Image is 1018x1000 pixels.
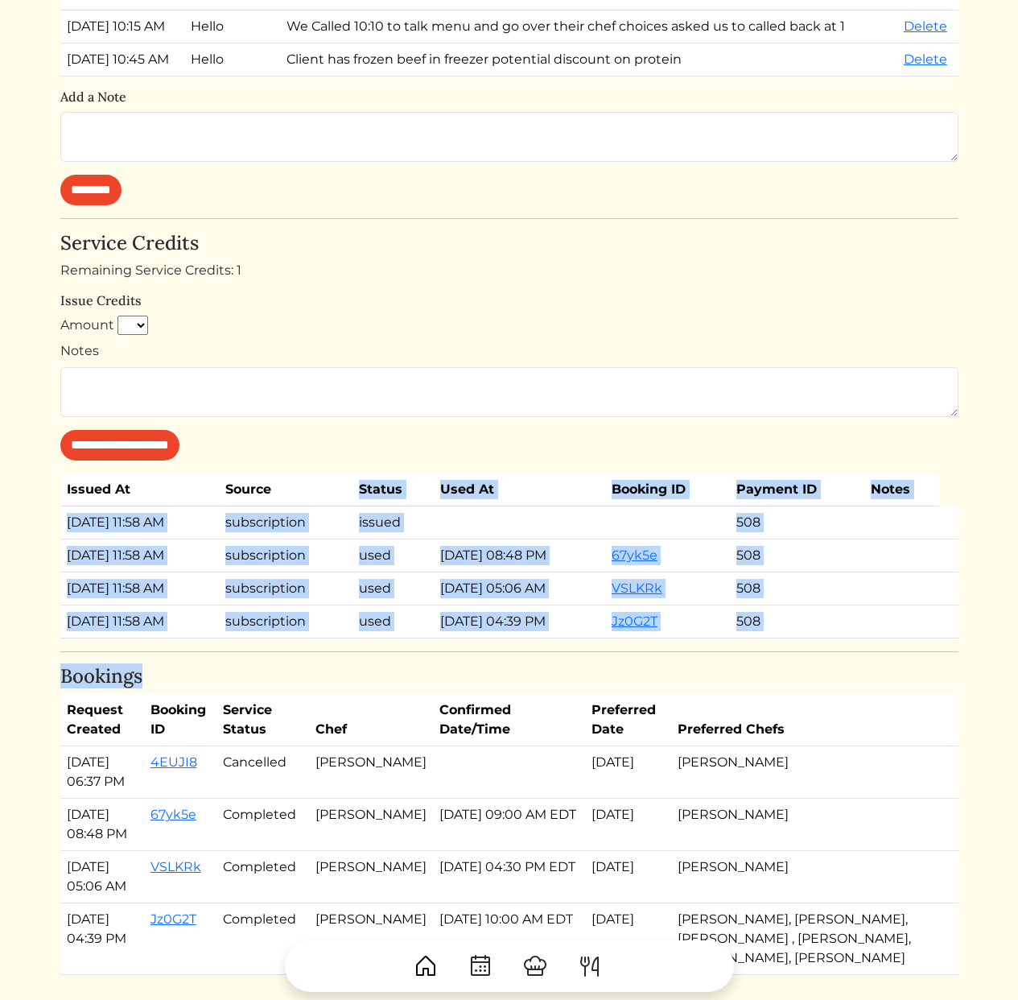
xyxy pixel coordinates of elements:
[904,19,947,34] a: Delete
[150,754,197,770] a: 4EUJI8
[585,799,671,851] td: [DATE]
[612,614,657,629] a: Jz0G2T
[219,572,353,605] td: subscription
[219,506,353,539] td: subscription
[60,10,184,43] td: [DATE] 10:15 AM
[309,903,433,975] td: [PERSON_NAME]
[150,911,196,927] a: Jz0G2T
[730,572,864,605] td: 508
[605,473,730,506] th: Booking ID
[216,799,308,851] td: Completed
[309,746,433,799] td: [PERSON_NAME]
[730,539,864,572] td: 508
[577,953,603,979] img: ForkKnife-55491504ffdb50bab0c1e09e7649658475375261d09fd45db06cec23bce548bf.svg
[433,903,585,975] td: [DATE] 10:00 AM EDT
[60,293,958,308] h6: Issue Credits
[60,746,144,799] td: [DATE] 06:37 PM
[216,851,308,903] td: Completed
[585,746,671,799] td: [DATE]
[60,316,114,335] label: Amount
[352,473,434,506] th: Status
[904,52,947,67] a: Delete
[60,903,144,975] td: [DATE] 04:39 PM
[60,232,958,255] h4: Service Credits
[671,851,945,903] td: [PERSON_NAME]
[434,572,605,605] td: [DATE] 05:06 AM
[522,953,548,979] img: ChefHat-a374fb509e4f37eb0702ca99f5f64f3b6956810f32a249b33092029f8484b388.svg
[60,665,958,688] h4: Bookings
[184,10,280,43] td: Hello
[585,694,671,746] th: Preferred Date
[60,473,219,506] th: Issued At
[60,572,219,605] td: [DATE] 11:58 AM
[60,506,219,539] td: [DATE] 11:58 AM
[671,799,945,851] td: [PERSON_NAME]
[280,10,897,43] td: We Called 10:10 to talk menu and go over their chef choices asked us to called back at 1
[612,581,662,596] a: VSLKRk
[352,506,434,539] td: issued
[730,605,864,638] td: 508
[433,799,585,851] td: [DATE] 09:00 AM EDT
[671,746,945,799] td: [PERSON_NAME]
[612,548,657,563] a: 67yk5e
[60,341,99,361] label: Notes
[219,539,353,572] td: subscription
[216,694,308,746] th: Service Status
[184,43,280,76] td: Hello
[352,572,434,605] td: used
[434,539,605,572] td: [DATE] 08:48 PM
[730,473,864,506] th: Payment ID
[309,851,433,903] td: [PERSON_NAME]
[671,903,945,975] td: [PERSON_NAME], [PERSON_NAME], [PERSON_NAME] , [PERSON_NAME], [PERSON_NAME], [PERSON_NAME]
[434,605,605,638] td: [DATE] 04:39 PM
[150,859,201,874] a: VSLKRk
[468,953,493,979] img: CalendarDots-5bcf9d9080389f2a281d69619e1c85352834be518fbc73d9501aef674afc0d57.svg
[352,539,434,572] td: used
[433,694,585,746] th: Confirmed Date/Time
[144,694,217,746] th: Booking ID
[309,694,433,746] th: Chef
[60,89,958,105] h6: Add a Note
[216,903,308,975] td: Completed
[864,473,939,506] th: Notes
[280,43,897,76] td: Client has frozen beef in freezer potential discount on protein
[730,506,864,539] td: 508
[219,473,353,506] th: Source
[150,807,196,822] a: 67yk5e
[309,799,433,851] td: [PERSON_NAME]
[671,694,945,746] th: Preferred Chefs
[413,953,439,979] img: House-9bf13187bcbb5817f509fe5e7408150f90897510c4275e13d0d5fca38e0b5951.svg
[585,903,671,975] td: [DATE]
[60,605,219,638] td: [DATE] 11:58 AM
[216,746,308,799] td: Cancelled
[219,605,353,638] td: subscription
[585,851,671,903] td: [DATE]
[60,694,144,746] th: Request Created
[60,261,958,280] div: Remaining Service Credits: 1
[60,43,184,76] td: [DATE] 10:45 AM
[352,605,434,638] td: used
[60,799,144,851] td: [DATE] 08:48 PM
[434,473,605,506] th: Used At
[433,851,585,903] td: [DATE] 04:30 PM EDT
[60,851,144,903] td: [DATE] 05:06 AM
[60,539,219,572] td: [DATE] 11:58 AM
